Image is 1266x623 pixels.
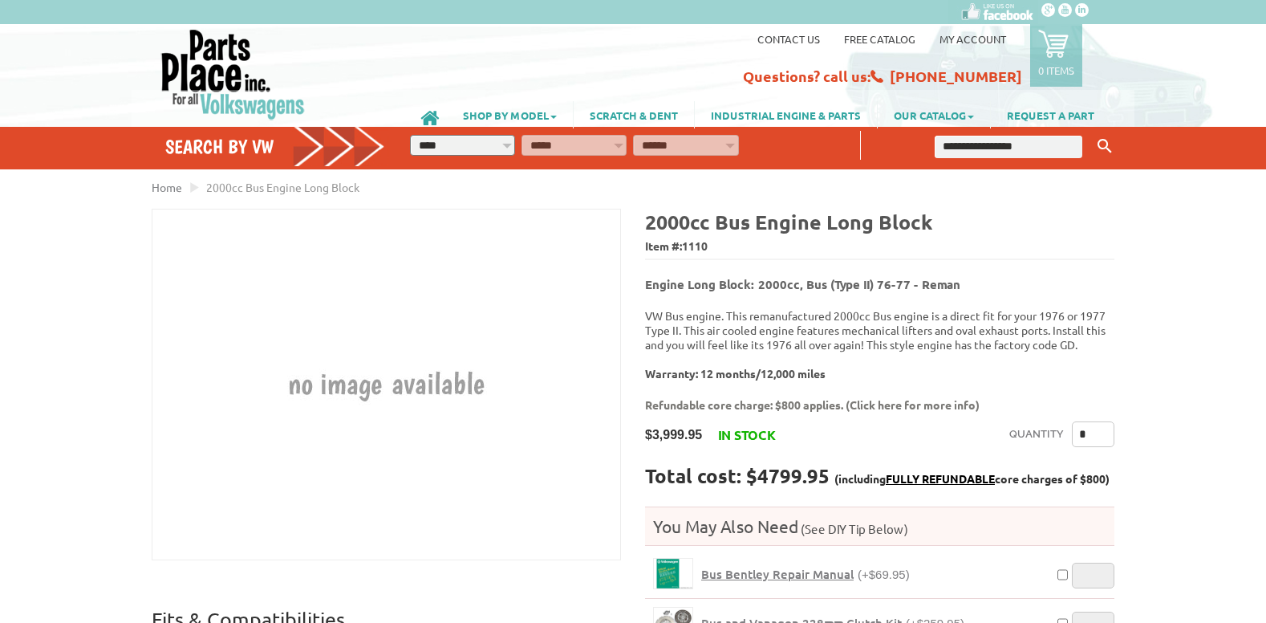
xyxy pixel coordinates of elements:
[718,426,776,443] span: In stock
[645,308,1114,381] p: VW Bus engine. This remanufactured 2000cc Bus engine is a direct fit for your 1976 or 1977 Type I...
[653,558,693,589] a: Bus Bentley Repair Manual
[878,101,990,128] a: OUR CATALOG
[886,471,995,486] a: FULLY REFUNDABLE
[1093,133,1117,160] button: Keyword Search
[645,366,826,381] b: Warranty: 12 months/12,000 miles
[645,427,702,442] span: $3,999.95
[645,276,960,292] b: Engine Long Block: 2000cc, Bus (Type II) 76-77 - Reman
[858,568,910,581] span: (+$69.95)
[165,135,385,158] h4: Search by VW
[212,210,562,560] img: 2000cc Bus Engine Long block
[798,521,908,536] span: (See DIY Tip Below)
[645,209,932,234] b: 2000cc Bus Engine Long block
[645,463,830,488] strong: Total cost: $4799.95
[645,235,1114,259] span: Item #:
[701,566,854,582] span: Bus Bentley Repair Manual
[1030,24,1082,87] a: 0 items
[160,28,306,120] img: Parts Place Inc!
[701,567,910,582] a: Bus Bentley Repair Manual(+$69.95)
[152,180,182,194] a: Home
[1038,63,1074,77] p: 0 items
[645,397,1102,413] p: Refundable core charge: $800 applies. ( )
[757,32,820,46] a: Contact us
[834,471,1110,486] span: (including core charges of $800)
[654,559,692,588] img: Bus Bentley Repair Manual
[695,101,877,128] a: INDUSTRIAL ENGINE & PARTS
[844,32,915,46] a: Free Catalog
[447,101,573,128] a: SHOP BY MODEL
[850,397,976,412] a: Click here for more info
[1009,421,1064,447] label: Quantity
[574,101,694,128] a: SCRATCH & DENT
[939,32,1006,46] a: My Account
[682,238,708,253] span: 1110
[206,180,359,194] span: 2000cc Bus Engine Long block
[991,101,1110,128] a: REQUEST A PART
[645,515,1114,537] h4: You May Also Need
